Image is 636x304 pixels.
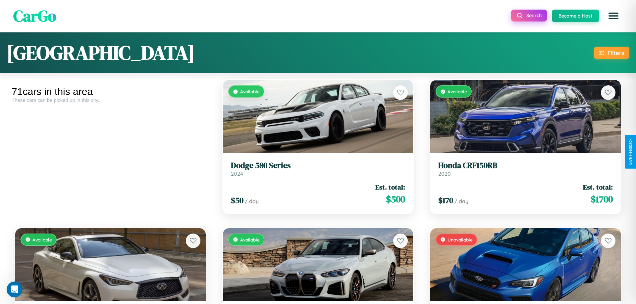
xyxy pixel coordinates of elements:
span: $ 500 [386,193,405,206]
span: Available [240,237,260,242]
span: 2020 [438,170,451,177]
h1: [GEOGRAPHIC_DATA] [7,39,195,66]
button: Search [511,10,547,22]
span: $ 170 [438,195,453,206]
span: / day [245,198,259,204]
span: Available [448,89,467,94]
button: Become a Host [552,10,599,22]
button: Open menu [604,7,623,25]
span: CarGo [13,5,56,27]
span: 2024 [231,170,243,177]
iframe: Intercom live chat [7,282,23,297]
span: $ 1700 [591,193,613,206]
span: Available [32,237,52,242]
span: Available [240,89,260,94]
span: Est. total: [583,182,613,192]
a: Dodge 580 Series2024 [231,161,405,177]
span: $ 50 [231,195,243,206]
span: Unavailable [448,237,473,242]
h3: Honda CRF150RB [438,161,613,170]
span: Search [526,13,542,19]
div: Filters [608,49,624,56]
div: Give Feedback [628,139,633,165]
a: Honda CRF150RB2020 [438,161,613,177]
div: These cars can be picked up in this city. [12,97,209,103]
button: Filters [594,47,629,59]
h3: Dodge 580 Series [231,161,405,170]
span: Est. total: [375,182,405,192]
div: 71 cars in this area [12,86,209,97]
span: / day [454,198,468,204]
